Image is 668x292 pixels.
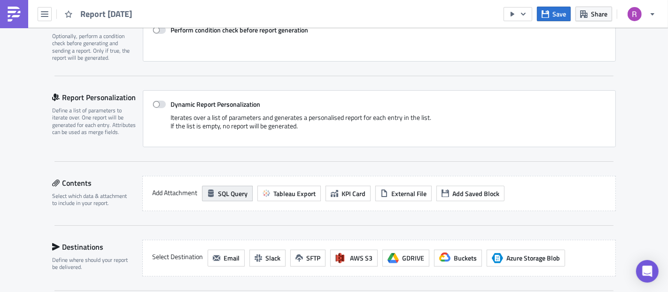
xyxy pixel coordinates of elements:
span: Email [224,253,240,263]
span: Azure Storage Blob [506,253,560,263]
button: External File [375,186,432,201]
span: Save [552,9,566,19]
button: Slack [249,250,286,267]
label: Select Destination [152,250,203,264]
div: Report Personalization [52,90,143,104]
span: SFTP [306,253,320,263]
button: KPI Card [326,186,371,201]
span: GDRIVE [402,253,424,263]
button: Save [537,7,571,21]
div: Contents [52,176,132,190]
strong: Dynamic Report Personalization [171,99,260,109]
span: Slack [265,253,280,263]
button: Azure Storage BlobAzure Storage Blob [487,250,565,267]
button: Share [575,7,612,21]
span: Report [DATE] [80,8,133,19]
button: Add Saved Block [436,186,505,201]
div: Define where should your report be delivered. [52,256,132,271]
button: SFTP [290,250,326,267]
span: External File [391,189,427,198]
img: Avatar [627,6,643,22]
span: Share [591,9,607,19]
span: Tableau Export [273,189,316,198]
div: Destinations [52,240,132,254]
button: Email [208,250,245,267]
span: AWS S3 [350,253,373,263]
span: SQL Query [218,189,248,198]
span: KPI Card [342,189,365,198]
span: Add Saved Block [452,189,499,198]
span: Azure Storage Blob [492,253,503,264]
strong: Perform condition check before report generation [171,25,308,35]
div: Select which data & attachment to include in your report. [52,192,132,207]
label: Add Attachment [152,186,197,200]
button: Tableau Export [257,186,321,201]
button: SQL Query [202,186,253,201]
img: PushMetrics [7,7,22,22]
div: Optionally, perform a condition check before generating and sending a report. Only if true, the r... [52,32,137,62]
div: Define a list of parameters to iterate over. One report will be generated for each entry. Attribu... [52,107,137,136]
div: Open Intercom Messenger [636,260,659,283]
button: Buckets [434,250,482,267]
button: GDRIVE [382,250,429,267]
button: AWS S3 [330,250,378,267]
span: Buckets [454,253,477,263]
div: Iterates over a list of parameters and generates a personalised report for each entry in the list... [153,113,606,137]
